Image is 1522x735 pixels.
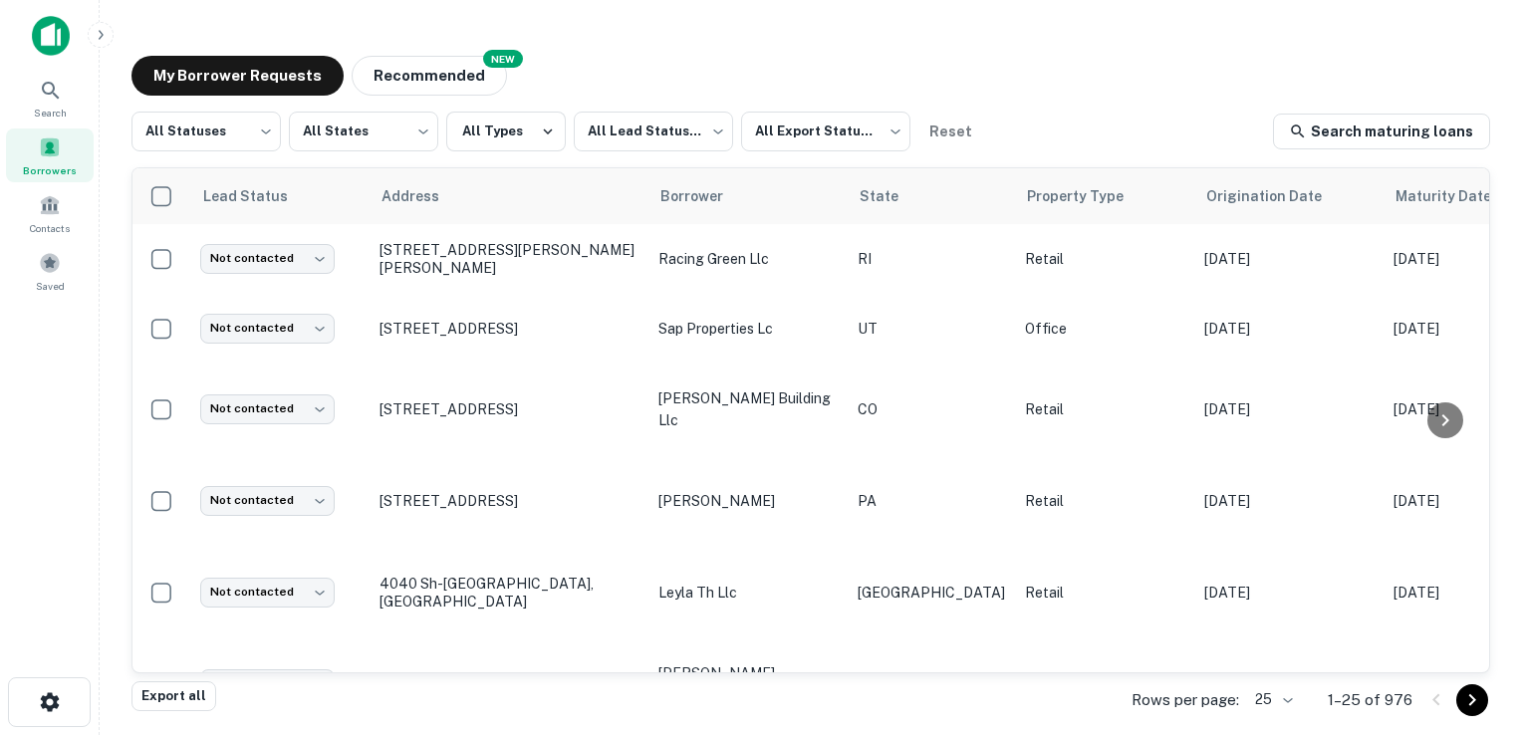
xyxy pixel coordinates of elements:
[380,241,638,277] p: [STREET_ADDRESS][PERSON_NAME][PERSON_NAME]
[446,112,566,151] button: All Types
[858,398,1005,420] p: CO
[380,492,638,510] p: [STREET_ADDRESS]
[858,248,1005,270] p: RI
[658,662,838,706] p: [PERSON_NAME] [PERSON_NAME]
[200,486,335,515] div: Not contacted
[658,248,838,270] p: racing green llc
[1395,185,1491,207] h6: Maturity Date
[1025,248,1184,270] p: Retail
[6,71,94,124] a: Search
[1422,512,1522,608] iframe: Chat Widget
[1025,582,1184,604] p: Retail
[1328,688,1412,712] p: 1–25 of 976
[200,578,335,607] div: Not contacted
[858,582,1005,604] p: [GEOGRAPHIC_DATA]
[1027,184,1149,208] span: Property Type
[6,128,94,182] a: Borrowers
[1204,490,1374,512] p: [DATE]
[1204,582,1374,604] p: [DATE]
[658,318,838,340] p: sap properties lc
[1456,684,1488,716] button: Go to next page
[131,56,344,96] button: My Borrower Requests
[6,244,94,298] a: Saved
[1204,248,1374,270] p: [DATE]
[34,105,67,121] span: Search
[574,106,733,157] div: All Lead Statuses
[200,244,335,273] div: Not contacted
[131,106,281,157] div: All Statuses
[658,387,838,431] p: [PERSON_NAME] building llc
[1204,398,1374,420] p: [DATE]
[483,50,523,68] div: NEW
[6,186,94,240] a: Contacts
[131,681,216,711] button: Export all
[1132,688,1239,712] p: Rows per page:
[858,490,1005,512] p: PA
[381,184,465,208] span: Address
[860,184,924,208] span: State
[660,184,749,208] span: Borrower
[370,168,648,224] th: Address
[1015,168,1194,224] th: Property Type
[1247,685,1296,714] div: 25
[380,320,638,338] p: [STREET_ADDRESS]
[918,112,982,151] button: Reset
[648,168,848,224] th: Borrower
[1025,398,1184,420] p: Retail
[30,220,70,236] span: Contacts
[1204,318,1374,340] p: [DATE]
[36,278,65,294] span: Saved
[23,162,77,178] span: Borrowers
[202,184,314,208] span: Lead Status
[289,106,438,157] div: All States
[380,400,638,418] p: [STREET_ADDRESS]
[200,669,335,698] div: Not contacted
[658,582,838,604] p: leyla th llc
[32,16,70,56] img: capitalize-icon.png
[858,318,1005,340] p: UT
[352,56,507,96] button: Recommended
[1025,490,1184,512] p: Retail
[200,314,335,343] div: Not contacted
[1206,184,1348,208] span: Origination Date
[741,106,910,157] div: All Export Statuses
[1273,114,1490,149] a: Search maturing loans
[658,490,838,512] p: [PERSON_NAME]
[1194,168,1384,224] th: Origination Date
[380,575,638,611] p: 4040 Sh-[GEOGRAPHIC_DATA], [GEOGRAPHIC_DATA]
[1395,185,1511,207] div: Maturity dates displayed may be estimated. Please contact the lender for the most accurate maturi...
[848,168,1015,224] th: State
[190,168,370,224] th: Lead Status
[200,394,335,423] div: Not contacted
[1025,318,1184,340] p: Office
